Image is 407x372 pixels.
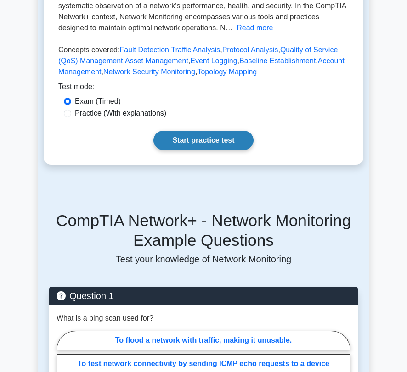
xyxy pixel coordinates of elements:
[49,254,358,265] p: Test your knowledge of Network Monitoring
[237,22,273,33] button: Read more
[57,331,350,350] label: To flood a network with traffic, making it unusable.
[58,44,349,81] p: Concepts covered: , , , , , , , , ,
[57,313,153,324] p: What is a ping scan used for?
[190,57,237,65] a: Event Logging
[222,46,278,54] a: Protocol Analysis
[125,57,188,65] a: Asset Management
[197,68,257,76] a: Topology Mapping
[119,46,169,54] a: Fault Detection
[49,211,358,250] h5: CompTIA Network+ - Network Monitoring Example Questions
[57,290,350,301] h5: Question 1
[58,81,349,96] div: Test mode:
[239,57,316,65] a: Baseline Establishment
[103,68,195,76] a: Network Security Monitoring
[58,57,345,76] a: Account Management
[75,108,166,119] label: Practice (With explanations)
[153,131,253,150] a: Start practice test
[75,96,121,107] label: Exam (Timed)
[171,46,220,54] a: Traffic Analysis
